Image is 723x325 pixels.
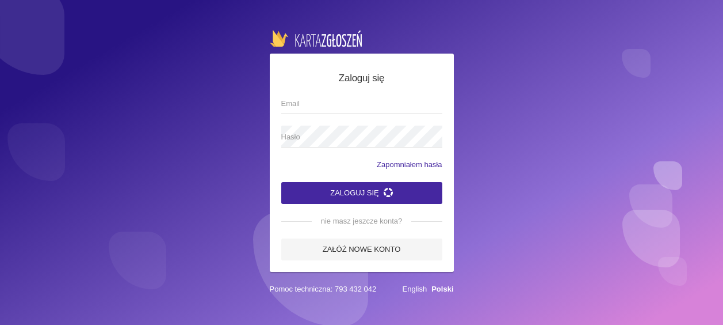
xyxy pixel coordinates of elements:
[312,216,412,227] span: nie masz jeszcze konta?
[270,30,362,46] img: logo-karta.png
[281,126,442,148] input: Hasło
[281,131,431,143] span: Hasło
[281,98,431,109] span: Email
[431,285,453,293] a: Polski
[281,239,442,260] a: Załóż nowe konto
[377,159,442,171] a: Zapomniałem hasła
[403,285,427,293] a: English
[281,71,442,86] h5: Zaloguj się
[270,284,377,295] span: Pomoc techniczna: 793 432 042
[281,92,442,114] input: Email
[281,182,442,204] button: Zaloguj się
